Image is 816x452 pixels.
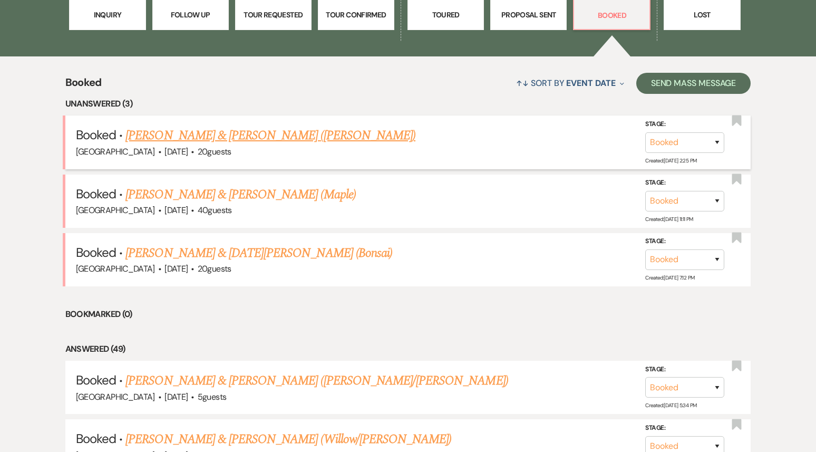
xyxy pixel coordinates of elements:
[125,430,451,449] a: [PERSON_NAME] & [PERSON_NAME] (Willow/[PERSON_NAME])
[580,9,643,21] p: Booked
[645,236,724,247] label: Stage:
[76,244,116,261] span: Booked
[76,391,155,402] span: [GEOGRAPHIC_DATA]
[76,263,155,274] span: [GEOGRAPHIC_DATA]
[76,186,116,202] span: Booked
[645,422,724,434] label: Stage:
[164,205,188,216] span: [DATE]
[645,364,724,376] label: Stage:
[65,97,751,111] li: Unanswered (3)
[76,205,155,216] span: [GEOGRAPHIC_DATA]
[76,9,139,21] p: Inquiry
[325,9,387,21] p: Tour Confirmed
[645,274,694,281] span: Created: [DATE] 7:12 PM
[65,74,102,97] span: Booked
[671,9,733,21] p: Lost
[125,185,355,204] a: [PERSON_NAME] & [PERSON_NAME] (Maple)
[198,263,231,274] span: 20 guests
[125,244,392,263] a: [PERSON_NAME] & [DATE][PERSON_NAME] (Bonsai)
[125,126,415,145] a: [PERSON_NAME] & [PERSON_NAME] ([PERSON_NAME])
[414,9,477,21] p: Toured
[645,119,724,130] label: Stage:
[516,78,529,89] span: ↑↓
[164,263,188,274] span: [DATE]
[566,78,615,89] span: Event Date
[645,402,696,409] span: Created: [DATE] 5:34 PM
[645,216,693,223] span: Created: [DATE] 11:11 PM
[497,9,560,21] p: Proposal Sent
[636,73,751,94] button: Send Mass Message
[645,157,696,164] span: Created: [DATE] 2:25 PM
[76,372,116,388] span: Booked
[198,205,232,216] span: 40 guests
[76,127,116,143] span: Booked
[512,69,628,97] button: Sort By Event Date
[164,146,188,157] span: [DATE]
[65,342,751,356] li: Answered (49)
[242,9,305,21] p: Tour Requested
[65,307,751,321] li: Bookmarked (0)
[125,371,508,390] a: [PERSON_NAME] & [PERSON_NAME] ([PERSON_NAME]/[PERSON_NAME])
[198,146,231,157] span: 20 guests
[198,391,227,402] span: 5 guests
[645,177,724,189] label: Stage:
[159,9,222,21] p: Follow Up
[76,430,116,447] span: Booked
[164,391,188,402] span: [DATE]
[76,146,155,157] span: [GEOGRAPHIC_DATA]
